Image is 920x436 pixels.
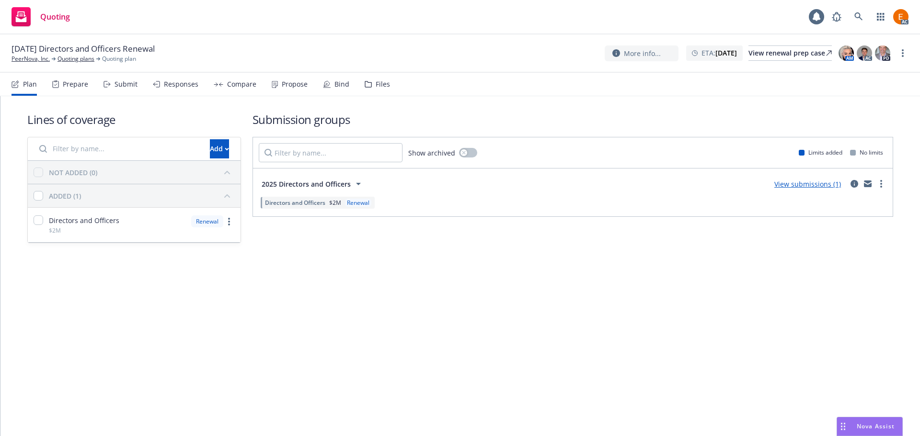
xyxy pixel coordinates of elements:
[8,3,74,30] a: Quoting
[253,112,893,127] h1: Submission groups
[23,80,37,88] div: Plan
[839,45,854,61] img: photo
[849,7,868,26] a: Search
[49,215,119,225] span: Directors and Officers
[259,143,402,162] input: Filter by name...
[282,80,308,88] div: Propose
[345,199,371,207] div: Renewal
[265,199,325,207] span: Directors and Officers
[115,80,138,88] div: Submit
[334,80,349,88] div: Bind
[862,178,874,190] a: mail
[827,7,846,26] a: Report a Bug
[259,174,367,193] button: 2025 Directors and Officers
[748,46,832,60] div: View renewal prep case
[849,178,860,190] a: circleInformation
[624,48,661,58] span: More info...
[11,43,155,55] span: [DATE] Directors and Officers Renewal
[49,168,97,178] div: NOT ADDED (0)
[850,148,883,157] div: No limits
[329,199,341,207] span: $2M
[49,226,61,235] span: $2M
[63,80,88,88] div: Prepare
[210,140,229,158] div: Add
[223,216,235,227] a: more
[49,191,81,201] div: ADDED (1)
[799,148,842,157] div: Limits added
[715,48,737,57] strong: [DATE]
[27,112,241,127] h1: Lines of coverage
[49,165,235,180] button: NOT ADDED (0)
[893,9,908,24] img: photo
[191,215,223,227] div: Renewal
[227,80,256,88] div: Compare
[40,13,70,21] span: Quoting
[210,139,229,158] button: Add
[774,179,841,189] a: View submissions (1)
[605,45,678,61] button: More info...
[871,7,890,26] a: Switch app
[34,139,204,158] input: Filter by name...
[376,80,390,88] div: Files
[857,422,895,430] span: Nova Assist
[897,47,908,59] a: more
[875,45,890,61] img: photo
[837,417,849,436] div: Drag to move
[408,148,455,158] span: Show archived
[701,48,737,58] span: ETA :
[857,45,872,61] img: photo
[837,417,903,436] button: Nova Assist
[102,55,136,63] span: Quoting plan
[748,45,832,61] a: View renewal prep case
[164,80,198,88] div: Responses
[262,179,351,189] span: 2025 Directors and Officers
[11,55,50,63] a: PeerNova, Inc.
[875,178,887,190] a: more
[57,55,94,63] a: Quoting plans
[49,188,235,203] button: ADDED (1)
